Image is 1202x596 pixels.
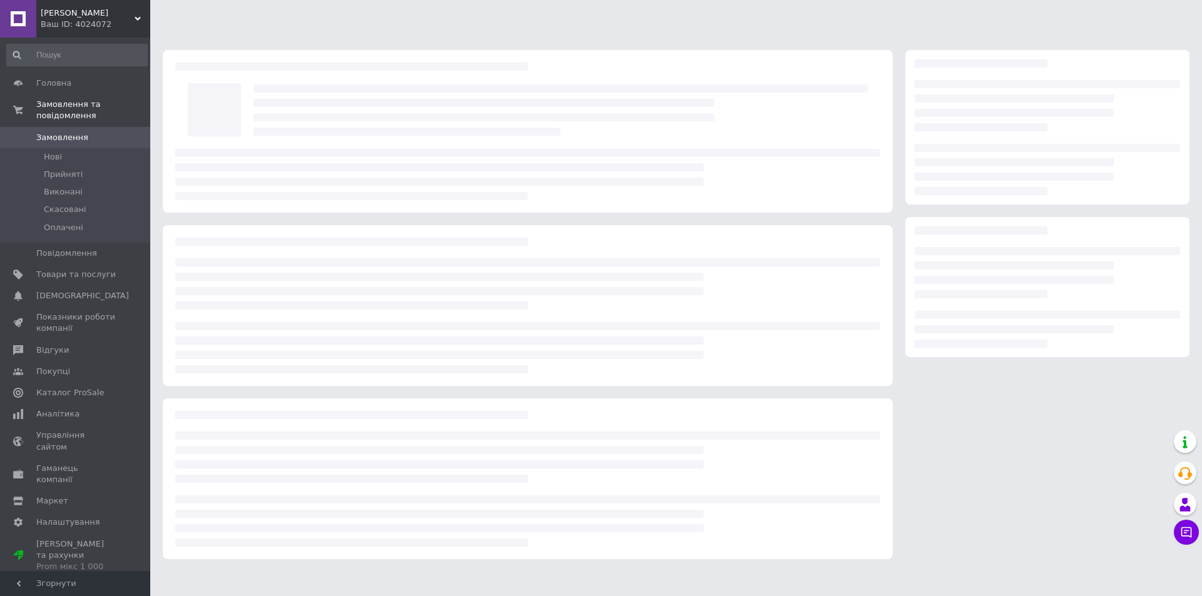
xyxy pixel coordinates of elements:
[36,99,150,121] span: Замовлення та повідомлення
[6,44,148,66] input: Пошук
[44,186,83,198] span: Виконані
[36,387,104,398] span: Каталог ProSale
[41,19,150,30] div: Ваш ID: 4024072
[44,222,83,233] span: Оплачені
[36,517,100,528] span: Налаштування
[44,169,83,180] span: Прийняті
[41,8,135,19] span: ФОП Місюк
[36,269,116,280] span: Товари та послуги
[36,132,88,143] span: Замовлення
[36,538,116,573] span: [PERSON_NAME] та рахунки
[36,463,116,485] span: Гаманець компанії
[36,345,69,356] span: Відгуки
[36,290,129,301] span: [DEMOGRAPHIC_DATA]
[36,561,116,572] div: Prom мікс 1 000
[1174,520,1199,545] button: Чат з покупцем
[36,495,68,507] span: Маркет
[36,366,70,377] span: Покупці
[36,248,97,259] span: Повідомлення
[36,430,116,452] span: Управління сайтом
[36,408,80,420] span: Аналітика
[36,311,116,334] span: Показники роботи компанії
[44,151,62,163] span: Нові
[36,78,71,89] span: Головна
[44,204,86,215] span: Скасовані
